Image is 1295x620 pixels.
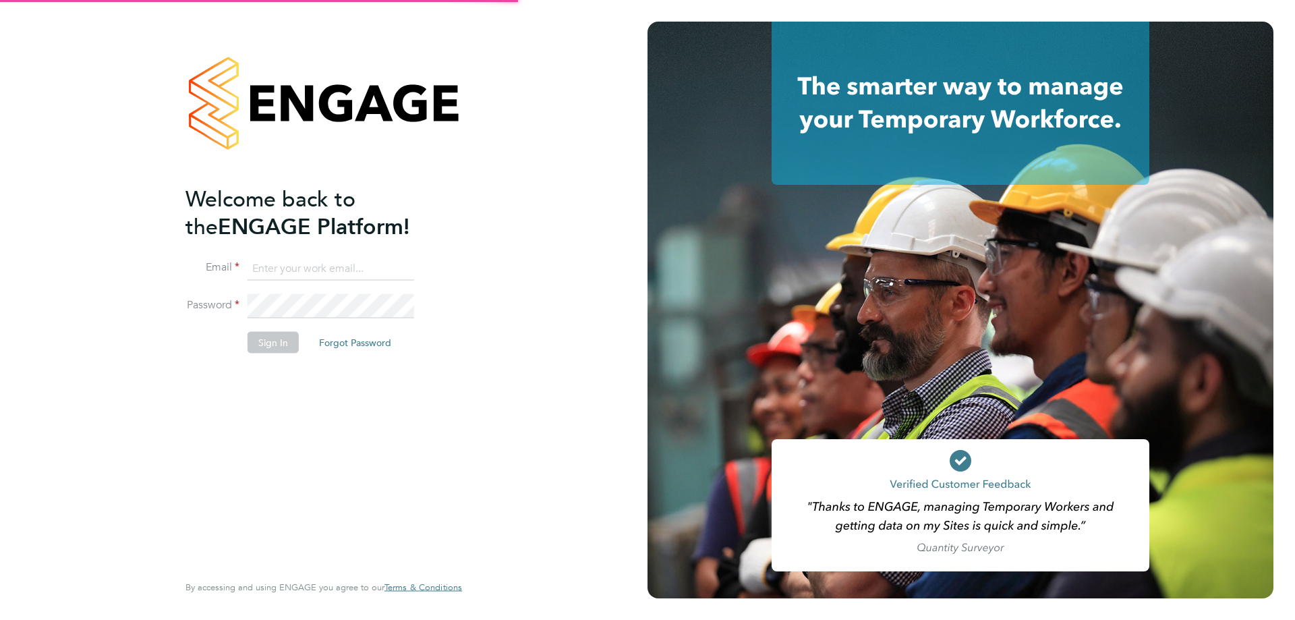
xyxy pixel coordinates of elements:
button: Sign In [248,332,299,354]
a: Terms & Conditions [384,582,462,593]
span: Welcome back to the [185,186,355,239]
input: Enter your work email... [248,256,414,281]
span: By accessing and using ENGAGE you agree to our [185,582,462,593]
h2: ENGAGE Platform! [185,185,449,240]
label: Email [185,260,239,275]
button: Forgot Password [308,332,402,354]
label: Password [185,298,239,312]
span: Terms & Conditions [384,582,462,593]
